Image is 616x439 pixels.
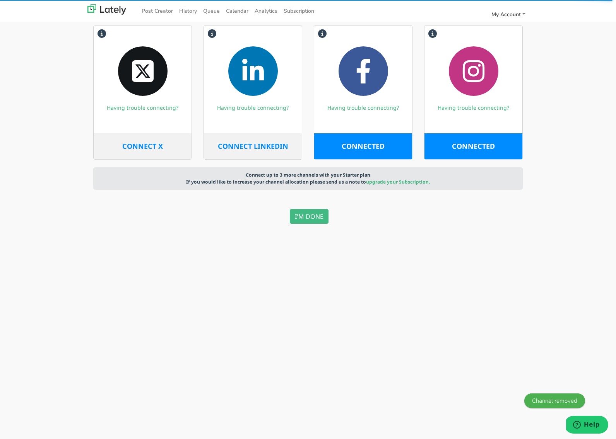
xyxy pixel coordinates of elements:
a: My Account [488,8,529,21]
a: Having trouble connecting? [327,104,399,111]
a: Having trouble connecting? [438,104,509,111]
a: Post Creator [139,5,176,17]
a: Having trouble connecting? [217,104,289,111]
span: CONNECTED [452,141,495,151]
iframe: Opens a widget where you can find more information [566,416,608,435]
span: My Account [491,11,521,18]
span: CONNECT X [122,141,163,151]
a: upgrade your Subscription. [366,179,430,185]
span: Connect up to 3 more channels with your Starter plan [246,172,370,178]
div: Channel removed [524,393,585,408]
a: Having trouble connecting? [107,104,178,111]
button: I'M DONE [290,209,329,224]
img: lately_logo_nav.700ca2e7.jpg [87,4,126,15]
span: Calendar [226,7,248,15]
p: If you would like to increase your channel allocation please send us a note to [98,179,518,185]
a: History [176,5,200,17]
span: CONNECTED [342,141,385,151]
a: Analytics [252,5,281,17]
a: Queue [200,5,223,17]
span: CONNECT LINKEDIN [218,141,288,151]
a: Subscription [281,5,317,17]
a: Calendar [223,5,252,17]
